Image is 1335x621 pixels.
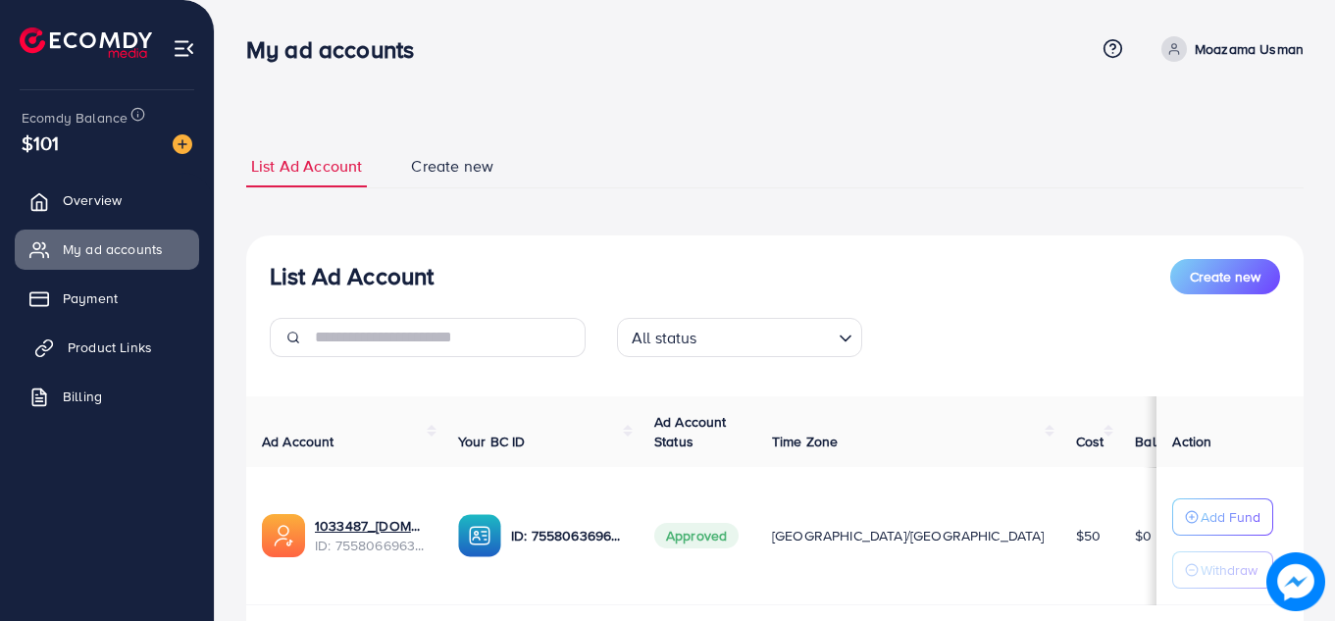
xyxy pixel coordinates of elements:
img: ic-ads-acc.e4c84228.svg [262,514,305,557]
span: Approved [654,523,739,548]
p: Withdraw [1201,558,1258,582]
p: Moazama Usman [1195,37,1304,61]
p: Add Fund [1201,505,1260,529]
span: Ecomdy Balance [22,108,128,128]
span: [GEOGRAPHIC_DATA]/[GEOGRAPHIC_DATA] [772,526,1045,545]
button: Create new [1170,259,1280,294]
span: All status [628,324,701,352]
button: Add Fund [1172,498,1273,536]
span: $0 [1135,526,1152,545]
span: Your BC ID [458,432,526,451]
span: Overview [63,190,122,210]
div: Search for option [617,318,862,357]
span: My ad accounts [63,239,163,259]
input: Search for option [703,320,831,352]
span: Billing [63,387,102,406]
span: Balance [1135,432,1187,451]
span: Cost [1076,432,1104,451]
a: Overview [15,181,199,220]
span: Payment [63,288,118,308]
span: Action [1172,432,1211,451]
span: List Ad Account [251,155,362,178]
a: 1033487_[DOMAIN_NAME]_1759749615728 [315,516,427,536]
img: logo [20,27,152,58]
div: <span class='underline'>1033487_mous.pk_1759749615728</span></br>7558066963105284112 [315,516,427,556]
p: ID: 7558063696778493968 [511,524,623,547]
img: menu [173,37,195,60]
span: Ad Account [262,432,334,451]
h3: List Ad Account [270,262,434,290]
a: Product Links [15,328,199,367]
img: ic-ba-acc.ded83a64.svg [458,514,501,557]
img: image [1266,552,1325,611]
span: ID: 7558066963105284112 [315,536,427,555]
span: $101 [22,129,60,157]
img: image [173,134,192,154]
span: Create new [411,155,493,178]
a: Payment [15,279,199,318]
span: Create new [1190,267,1260,286]
h3: My ad accounts [246,35,430,64]
span: Ad Account Status [654,412,727,451]
a: My ad accounts [15,230,199,269]
button: Withdraw [1172,551,1273,589]
a: Billing [15,377,199,416]
span: Product Links [68,337,152,357]
span: $50 [1076,526,1101,545]
span: Time Zone [772,432,838,451]
a: Moazama Usman [1154,36,1304,62]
